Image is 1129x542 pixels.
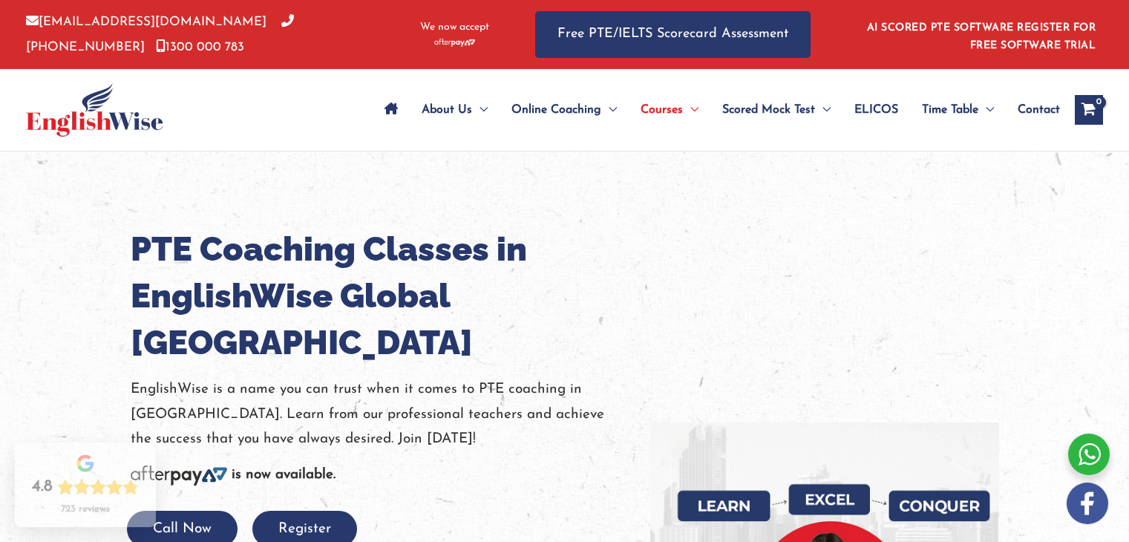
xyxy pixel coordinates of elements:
span: Menu Toggle [683,84,698,136]
a: View Shopping Cart, empty [1075,95,1103,125]
span: Menu Toggle [815,84,831,136]
a: AI SCORED PTE SOFTWARE REGISTER FOR FREE SOFTWARE TRIAL [867,22,1096,51]
p: EnglishWise is a name you can trust when it comes to PTE coaching in [GEOGRAPHIC_DATA]. Learn fro... [131,377,628,451]
span: Online Coaching [511,84,601,136]
a: Contact [1006,84,1060,136]
aside: Header Widget 1 [858,10,1103,59]
span: Menu Toggle [601,84,617,136]
div: 4.8 [32,477,53,497]
a: Time TableMenu Toggle [910,84,1006,136]
a: Call Now [127,522,238,536]
span: Courses [641,84,683,136]
img: white-facebook.png [1067,483,1108,524]
a: CoursesMenu Toggle [629,84,710,136]
nav: Site Navigation: Main Menu [373,84,1060,136]
a: Scored Mock TestMenu Toggle [710,84,842,136]
span: Menu Toggle [978,84,994,136]
h1: PTE Coaching Classes in EnglishWise Global [GEOGRAPHIC_DATA] [131,226,628,366]
div: 723 reviews [61,503,110,515]
span: Scored Mock Test [722,84,815,136]
div: Rating: 4.8 out of 5 [32,477,139,497]
img: Afterpay-Logo [434,39,475,47]
a: Online CoachingMenu Toggle [500,84,629,136]
a: [EMAIL_ADDRESS][DOMAIN_NAME] [26,16,266,28]
span: About Us [422,84,472,136]
a: [PHONE_NUMBER] [26,16,294,53]
span: Time Table [922,84,978,136]
span: Contact [1018,84,1060,136]
a: Free PTE/IELTS Scorecard Assessment [535,11,811,58]
img: cropped-ew-logo [26,83,163,137]
a: 1300 000 783 [156,41,244,53]
span: Menu Toggle [472,84,488,136]
span: We now accept [420,20,489,35]
b: is now available. [232,468,336,482]
a: About UsMenu Toggle [410,84,500,136]
img: Afterpay-Logo [131,466,227,486]
a: ELICOS [842,84,910,136]
a: Register [252,522,357,536]
span: ELICOS [854,84,898,136]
